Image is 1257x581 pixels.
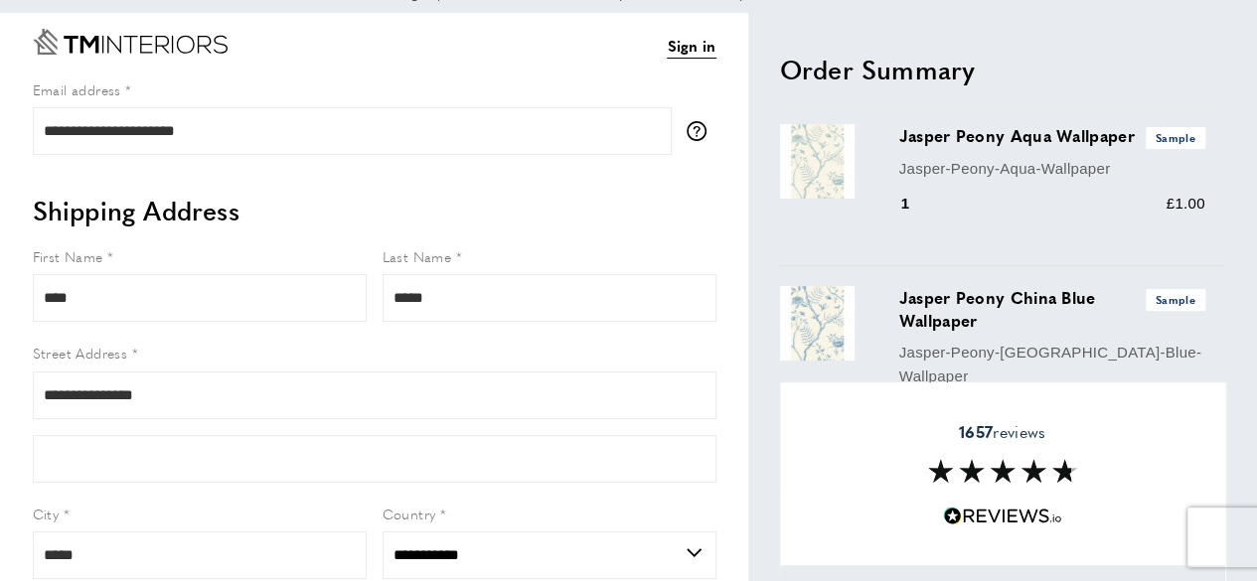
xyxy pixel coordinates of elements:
span: Sample [1146,289,1205,310]
span: Country [383,504,436,523]
p: Jasper-Peony-Aqua-Wallpaper [899,157,1205,181]
span: Email address [33,79,121,99]
img: Jasper Peony Aqua Wallpaper [780,124,855,199]
p: Jasper-Peony-[GEOGRAPHIC_DATA]-Blue-Wallpaper [899,341,1205,388]
h2: Shipping Address [33,193,716,228]
span: reviews [959,422,1045,442]
span: Street Address [33,343,128,363]
strong: 1657 [959,420,993,443]
h2: Order Summary [780,52,1225,87]
span: Sample [1146,127,1205,148]
span: £1.00 [1166,195,1204,212]
h3: Jasper Peony Aqua Wallpaper [899,124,1205,148]
img: Jasper Peony China Blue Wallpaper [780,286,855,361]
div: 1 [899,192,938,216]
img: Reviews.io 5 stars [943,507,1062,525]
span: First Name [33,246,103,266]
a: Go to Home page [33,29,228,55]
h3: Jasper Peony China Blue Wallpaper [899,286,1205,332]
img: Reviews section [928,459,1077,483]
span: City [33,504,60,523]
button: More information [687,121,716,141]
a: Sign in [667,34,715,59]
span: Last Name [383,246,452,266]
